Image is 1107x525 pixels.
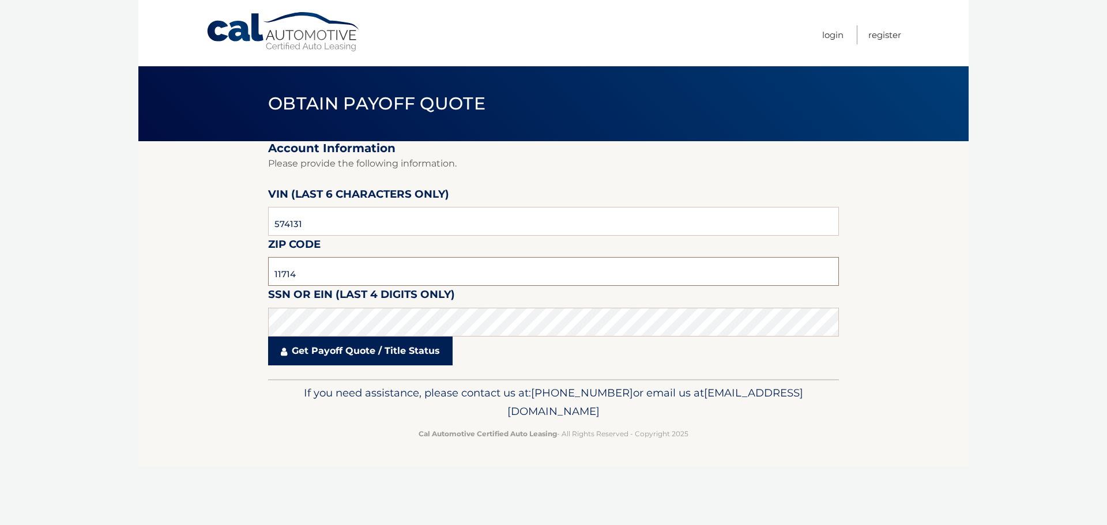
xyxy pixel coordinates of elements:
[822,25,844,44] a: Login
[531,386,633,399] span: [PHONE_NUMBER]
[268,337,453,365] a: Get Payoff Quote / Title Status
[268,186,449,207] label: VIN (last 6 characters only)
[419,429,557,438] strong: Cal Automotive Certified Auto Leasing
[268,141,839,156] h2: Account Information
[276,384,831,421] p: If you need assistance, please contact us at: or email us at
[868,25,901,44] a: Register
[268,236,321,257] label: Zip Code
[268,286,455,307] label: SSN or EIN (last 4 digits only)
[268,93,485,114] span: Obtain Payoff Quote
[276,428,831,440] p: - All Rights Reserved - Copyright 2025
[268,156,839,172] p: Please provide the following information.
[206,12,362,52] a: Cal Automotive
